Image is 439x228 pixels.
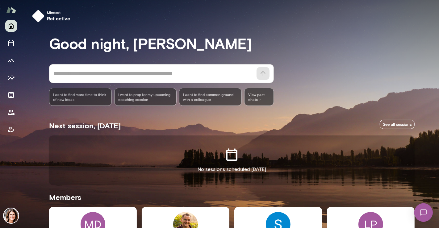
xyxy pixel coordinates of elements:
[32,10,44,22] img: mindset
[114,88,177,106] div: I want to prep for my upcoming coaching session
[47,15,70,22] h6: reflective
[5,20,17,32] button: Home
[244,88,274,106] span: View past chats ->
[49,88,112,106] div: I want to find more time to think of new ideas
[198,166,266,173] p: No sessions scheduled [DATE]
[30,7,75,25] button: Mindsetreflective
[179,88,242,106] div: I want to find common ground with a colleague
[4,208,19,223] img: Gwen Throckmorton
[5,123,17,136] button: Client app
[47,10,70,15] span: Mindset
[5,72,17,84] button: Insights
[5,54,17,67] button: Growth Plan
[5,106,17,118] button: Members
[380,120,415,129] a: See all sessions
[53,92,108,102] span: I want to find more time to think of new ideas
[118,92,173,102] span: I want to prep for my upcoming coaching session
[49,35,415,52] h3: Good night, [PERSON_NAME]
[5,37,17,49] button: Sessions
[183,92,238,102] span: I want to find common ground with a colleague
[6,4,16,16] img: Mento
[49,121,121,131] h5: Next session, [DATE]
[49,192,415,202] h5: Members
[5,89,17,101] button: Documents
